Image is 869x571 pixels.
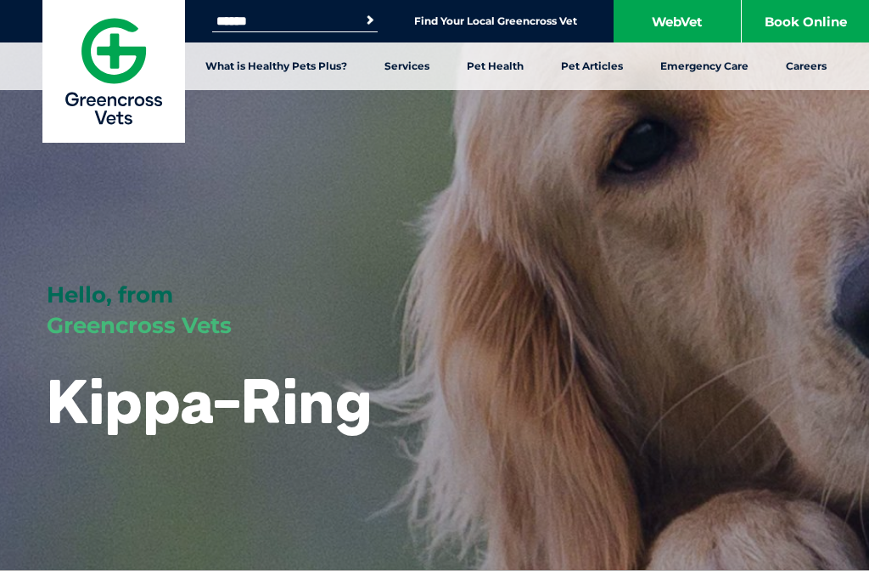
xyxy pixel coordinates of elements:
span: Hello, from [47,281,173,308]
a: Find Your Local Greencross Vet [414,14,577,28]
a: Pet Health [448,42,542,90]
a: What is Healthy Pets Plus? [187,42,366,90]
a: Careers [767,42,845,90]
button: Search [362,12,378,29]
a: Services [366,42,448,90]
a: Pet Articles [542,42,642,90]
span: Greencross Vets [47,312,232,339]
h1: Kippa-Ring [47,367,373,434]
a: Emergency Care [642,42,767,90]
